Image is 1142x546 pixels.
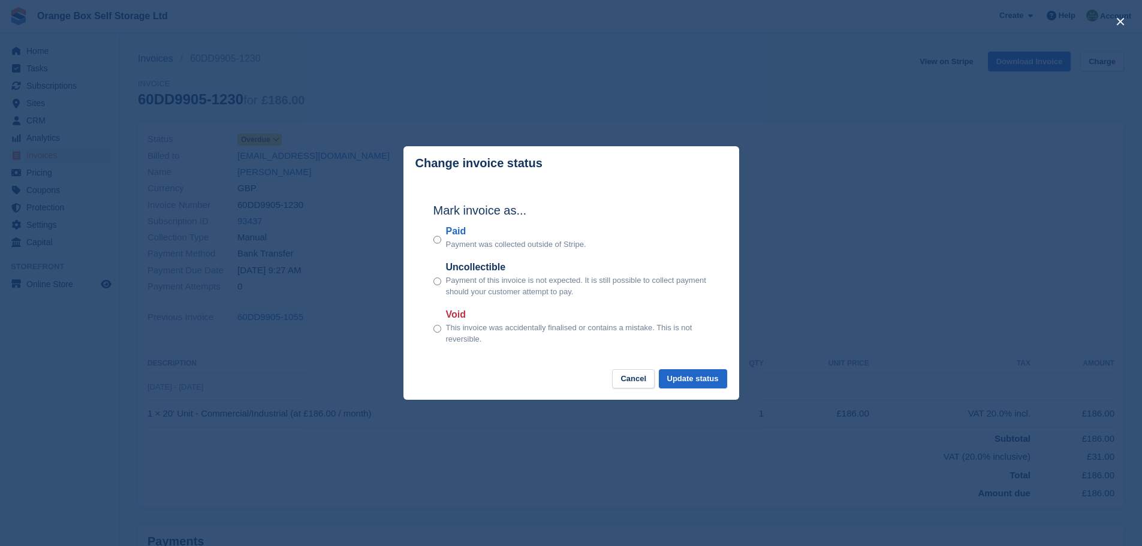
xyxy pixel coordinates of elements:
label: Paid [446,224,586,239]
p: Payment was collected outside of Stripe. [446,239,586,251]
button: Cancel [612,369,655,389]
h2: Mark invoice as... [433,201,709,219]
p: This invoice was accidentally finalised or contains a mistake. This is not reversible. [446,322,709,345]
button: Update status [659,369,727,389]
p: Payment of this invoice is not expected. It is still possible to collect payment should your cust... [446,274,709,298]
p: Change invoice status [415,156,543,170]
label: Void [446,307,709,322]
label: Uncollectible [446,260,709,274]
button: close [1111,12,1130,31]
